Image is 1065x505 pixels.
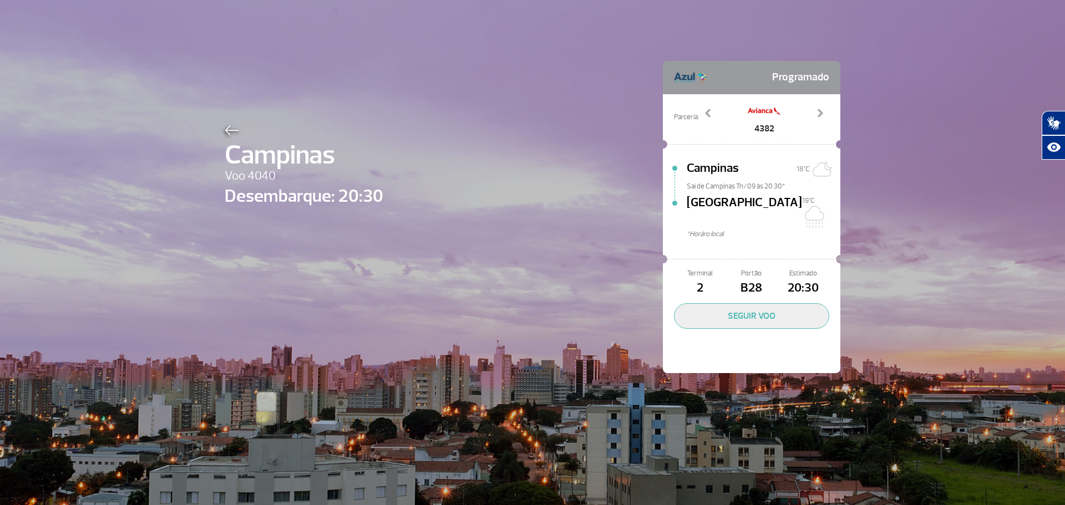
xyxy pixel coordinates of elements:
span: [GEOGRAPHIC_DATA] [687,193,802,229]
img: Céu limpo [810,158,832,180]
div: Plugin de acessibilidade da Hand Talk. [1042,111,1065,160]
span: 4382 [748,122,781,135]
span: Parceria: [674,112,699,123]
span: 20:30 [778,279,829,298]
span: Terminal [674,268,726,279]
button: Abrir recursos assistivos. [1042,135,1065,160]
span: Portão [726,268,777,279]
span: Estimado [778,268,829,279]
span: 2 [674,279,726,298]
img: Nublado [802,206,824,228]
span: Programado [772,67,829,89]
button: Abrir tradutor de língua de sinais. [1042,111,1065,135]
span: 18°C [797,165,810,174]
button: SEGUIR VOO [674,303,829,329]
span: Voo 4040 [225,167,383,186]
span: Campinas [687,159,739,181]
span: Desembarque: 20:30 [225,183,383,210]
span: Campinas [225,135,383,175]
span: B28 [726,279,777,298]
span: 19°C [802,196,815,205]
span: *Horáro local [687,229,840,239]
span: Sai de Campinas Th/09 às 20:30* [687,181,840,189]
